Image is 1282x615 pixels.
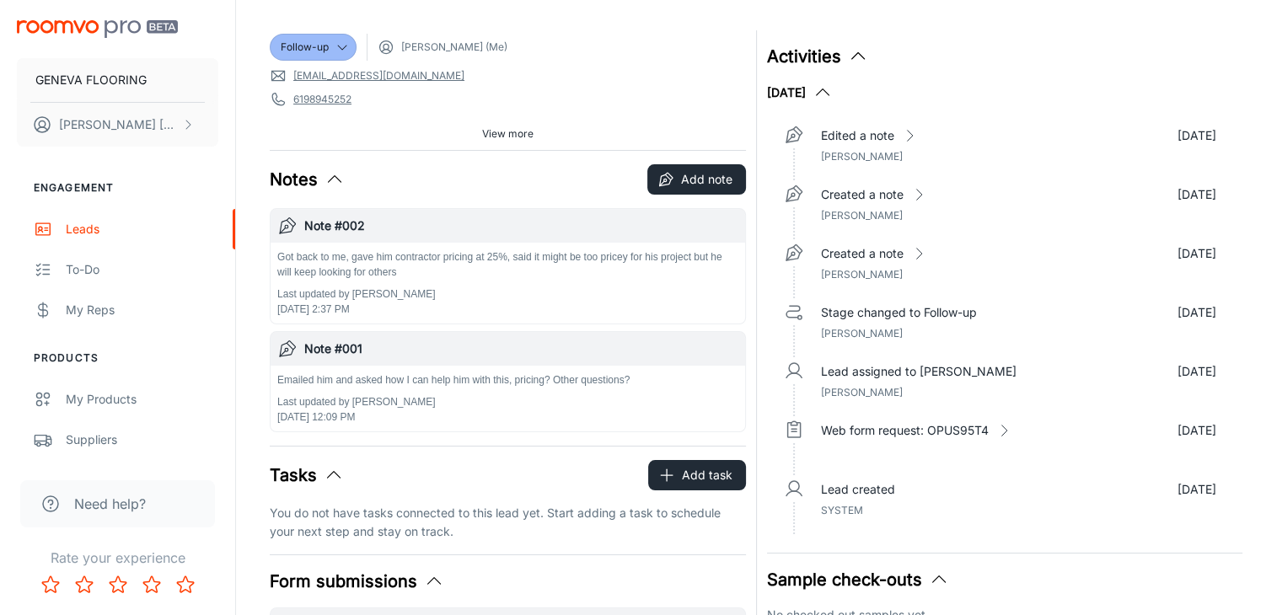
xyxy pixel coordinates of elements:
[821,504,863,516] span: System
[74,494,146,514] span: Need help?
[17,58,218,102] button: GENEVA FLOORING
[1177,303,1215,322] p: [DATE]
[821,185,904,204] p: Created a note
[270,463,344,488] button: Tasks
[270,167,345,192] button: Notes
[277,394,630,409] p: Last updated by [PERSON_NAME]
[271,209,745,324] button: Note #002Got back to me, gave him contractor pricing at 25%, said it might be too pricey for his ...
[293,68,464,83] a: [EMAIL_ADDRESS][DOMAIN_NAME]
[821,386,903,398] span: [PERSON_NAME]
[66,301,218,319] div: My Reps
[67,568,101,602] button: Rate 2 star
[648,460,746,490] button: Add task
[821,150,903,163] span: [PERSON_NAME]
[1177,185,1215,204] p: [DATE]
[34,568,67,602] button: Rate 1 star
[66,430,218,449] div: Suppliers
[277,409,630,425] p: [DATE] 12:09 PM
[281,40,329,55] span: Follow-up
[270,34,357,61] div: Follow-up
[1177,244,1215,263] p: [DATE]
[401,40,507,55] span: [PERSON_NAME] (Me)
[482,126,534,142] span: View more
[270,569,444,594] button: Form submissions
[647,164,746,195] button: Add note
[1177,480,1215,499] p: [DATE]
[270,504,746,541] p: You do not have tasks connected to this lead yet. Start adding a task to schedule your next step ...
[821,362,1016,381] p: Lead assigned to [PERSON_NAME]
[277,302,738,317] p: [DATE] 2:37 PM
[821,268,903,281] span: [PERSON_NAME]
[304,340,738,358] h6: Note #001
[169,568,202,602] button: Rate 5 star
[66,260,218,279] div: To-do
[17,103,218,147] button: [PERSON_NAME] [PERSON_NAME]
[1177,126,1215,145] p: [DATE]
[304,217,738,235] h6: Note #002
[821,209,903,222] span: [PERSON_NAME]
[35,71,147,89] p: GENEVA FLOORING
[821,126,894,145] p: Edited a note
[66,390,218,409] div: My Products
[277,249,738,280] p: Got back to me, gave him contractor pricing at 25%, said it might be too pricey for his project b...
[59,115,178,134] p: [PERSON_NAME] [PERSON_NAME]
[767,83,833,103] button: [DATE]
[277,372,630,388] p: Emailed him and asked how I can help him with this, pricing? Other questions?
[17,20,178,38] img: Roomvo PRO Beta
[13,548,222,568] p: Rate your experience
[821,327,903,340] span: [PERSON_NAME]
[821,244,904,263] p: Created a note
[101,568,135,602] button: Rate 3 star
[66,220,218,238] div: Leads
[767,567,949,592] button: Sample check-outs
[821,303,977,322] p: Stage changed to Follow-up
[821,480,895,499] p: Lead created
[1177,362,1215,381] p: [DATE]
[277,286,738,302] p: Last updated by [PERSON_NAME]
[767,44,868,69] button: Activities
[135,568,169,602] button: Rate 4 star
[475,121,540,147] button: View more
[293,92,351,107] a: 6198945252
[821,421,989,440] p: Web form request: OPUS95T4
[1177,421,1215,440] p: [DATE]
[271,332,745,431] button: Note #001Emailed him and asked how I can help him with this, pricing? Other questions?Last update...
